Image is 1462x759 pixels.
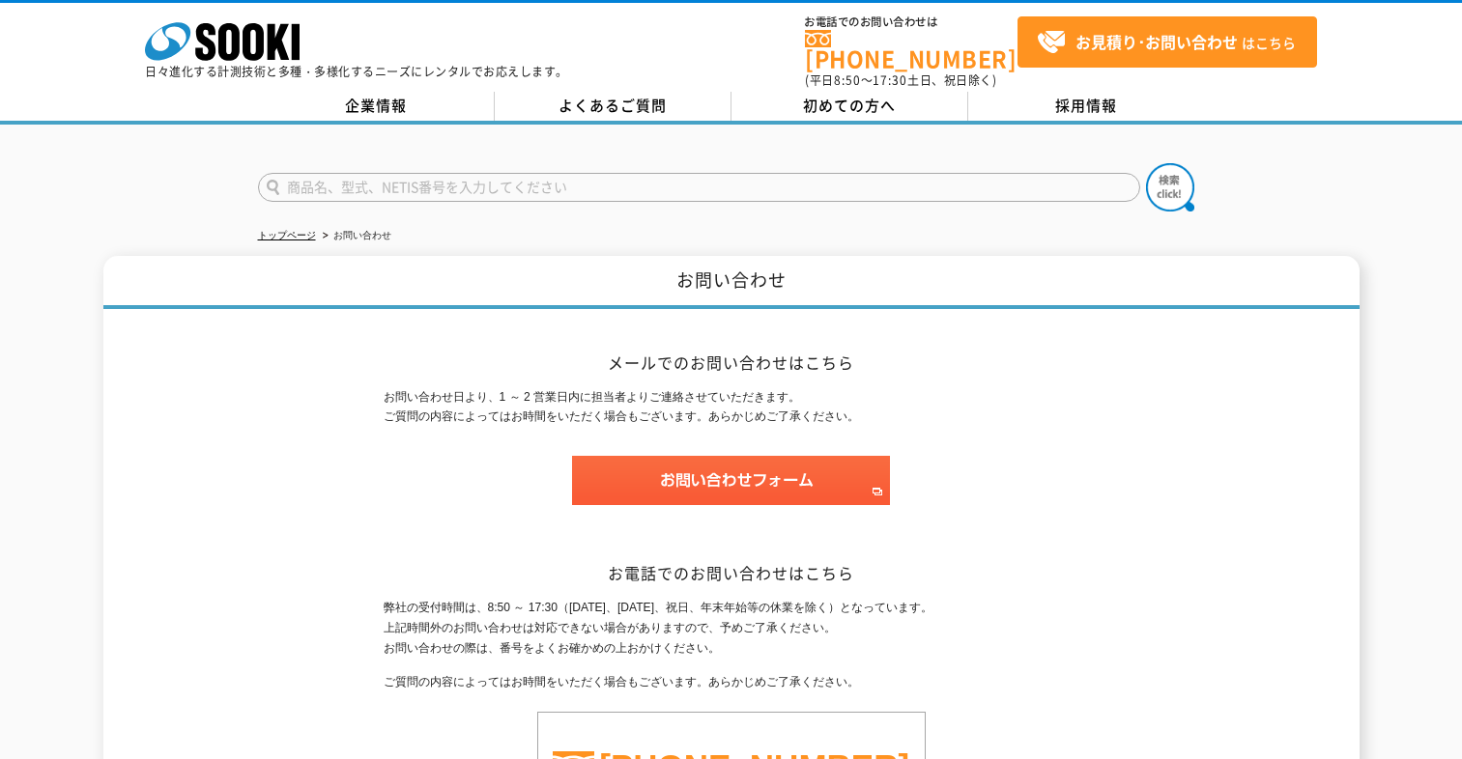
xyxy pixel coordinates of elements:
span: 17:30 [873,71,907,89]
span: お電話でのお問い合わせは [805,16,1018,28]
h1: お問い合わせ [103,256,1360,309]
a: 企業情報 [258,92,495,121]
img: btn_search.png [1146,163,1194,211]
img: お問い合わせフォーム [572,456,890,505]
span: (平日 ～ 土日、祝日除く) [805,71,996,89]
a: お問い合わせフォーム [572,488,890,501]
a: トップページ [258,230,316,240]
h2: メールでのお問い合わせはこちら [384,352,1079,373]
p: お問い合わせ日より、1 ～ 2 営業日内に担当者よりご連絡させていただきます。 ご質問の内容によってはお時間をいただく場合もございます。あらかじめご了承ください。 [384,387,1079,428]
a: よくあるご質問 [495,92,731,121]
a: 採用情報 [968,92,1205,121]
a: 初めての方へ [731,92,968,121]
p: 弊社の受付時間は、8:50 ～ 17:30（[DATE]、[DATE]、祝日、年末年始等の休業を除く）となっています。 上記時間外のお問い合わせは対応できない場合がありますので、予めご了承くださ... [384,598,1079,658]
li: お問い合わせ [319,226,391,246]
a: お見積り･お問い合わせはこちら [1018,16,1317,68]
strong: お見積り･お問い合わせ [1075,30,1238,53]
input: 商品名、型式、NETIS番号を入力してください [258,173,1140,202]
a: [PHONE_NUMBER] [805,30,1018,70]
span: はこちら [1037,28,1296,57]
span: 初めての方へ [803,95,896,116]
p: ご質問の内容によってはお時間をいただく場合もございます。あらかじめご了承ください。 [384,672,1079,692]
span: 8:50 [834,71,861,89]
h2: お電話でのお問い合わせはこちら [384,563,1079,583]
p: 日々進化する計測技術と多種・多様化するニーズにレンタルでお応えします。 [145,66,568,77]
